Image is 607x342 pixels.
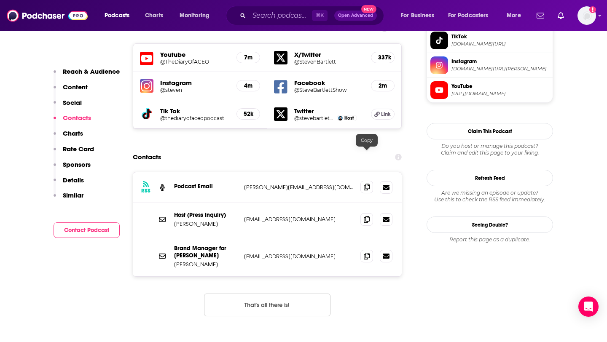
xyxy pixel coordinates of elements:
[63,99,82,107] p: Social
[54,191,83,207] button: Similar
[451,66,549,72] span: instagram.com/steven
[294,107,364,115] h5: Twitter
[427,143,553,150] span: Do you host or manage this podcast?
[174,261,237,268] p: [PERSON_NAME]
[180,10,209,21] span: Monitoring
[338,116,343,120] img: Steven Bartlett
[451,83,549,90] span: YouTube
[244,54,253,61] h5: 7m
[174,220,237,227] p: [PERSON_NAME]
[443,9,501,22] button: open menu
[430,56,549,74] a: Instagram[DOMAIN_NAME][URL][PERSON_NAME]
[451,58,549,65] span: Instagram
[63,145,94,153] p: Rate Card
[63,176,84,184] p: Details
[378,82,387,89] h5: 2m
[244,253,354,260] p: [EMAIL_ADDRESS][DOMAIN_NAME]
[448,10,489,21] span: For Podcasters
[371,109,395,120] a: Link
[204,294,330,316] button: Nothing here.
[427,190,553,203] div: Are we missing an episode or update? Use this to check the RSS feed immediately.
[589,6,596,13] svg: Add a profile image
[451,41,549,47] span: tiktok.com/@thediaryofaceopodcast
[99,9,140,22] button: open menu
[160,79,230,87] h5: Instagram
[174,9,220,22] button: open menu
[160,51,230,59] h5: Youtube
[141,187,150,194] h3: RSS
[451,91,549,97] span: https://www.youtube.com/@TheDiaryOfACEO
[54,222,120,238] button: Contact Podcast
[577,6,596,25] img: User Profile
[334,11,377,21] button: Open AdvancedNew
[244,184,354,191] p: [PERSON_NAME][EMAIL_ADDRESS][DOMAIN_NAME]
[378,54,387,61] h5: 337k
[145,10,163,21] span: Charts
[294,115,335,121] a: @stevebartlettsc
[312,10,328,21] span: ⌘ K
[427,216,553,233] a: Seeing Double?
[54,160,91,176] button: Sponsors
[54,83,88,99] button: Content
[54,176,84,192] button: Details
[54,145,94,160] button: Rate Card
[401,10,434,21] span: For Business
[533,8,548,23] a: Show notifications dropdown
[294,51,364,59] h5: X/Twitter
[140,79,153,93] img: iconImage
[427,123,553,139] button: Claim This Podcast
[160,115,230,121] a: @thediaryofaceopodcast
[344,115,354,121] span: Host
[244,216,354,223] p: [EMAIL_ADDRESS][DOMAIN_NAME]
[338,13,373,18] span: Open Advanced
[244,110,253,118] h5: 52k
[63,129,83,137] p: Charts
[63,67,120,75] p: Reach & Audience
[451,33,549,40] span: TikTok
[381,111,391,118] span: Link
[427,170,553,186] button: Refresh Feed
[501,9,532,22] button: open menu
[395,9,445,22] button: open menu
[174,183,237,190] p: Podcast Email
[133,149,161,165] h2: Contacts
[577,6,596,25] span: Logged in as autumncomm
[54,129,83,145] button: Charts
[174,245,237,259] p: Brand Manager for [PERSON_NAME]
[294,79,364,87] h5: Facebook
[63,83,88,91] p: Content
[140,9,168,22] a: Charts
[174,211,237,219] p: Host (Press Inquiry)
[105,10,129,21] span: Podcasts
[54,67,120,83] button: Reach & Audience
[356,134,378,147] div: Copy
[430,32,549,49] a: TikTok[DOMAIN_NAME][URL]
[577,6,596,25] button: Show profile menu
[63,191,83,199] p: Similar
[294,59,364,65] a: @StevenBartlett
[578,297,599,317] div: Open Intercom Messenger
[294,87,364,93] a: @SteveBartlettShow
[54,99,82,114] button: Social
[244,82,253,89] h5: 4m
[63,114,91,122] p: Contacts
[361,5,376,13] span: New
[160,87,230,93] a: @steven
[507,10,521,21] span: More
[554,8,567,23] a: Show notifications dropdown
[160,59,230,65] a: @TheDiaryOfACEO
[54,114,91,129] button: Contacts
[430,81,549,99] a: YouTube[URL][DOMAIN_NAME]
[427,236,553,243] div: Report this page as a duplicate.
[7,8,88,24] img: Podchaser - Follow, Share and Rate Podcasts
[427,143,553,156] div: Claim and edit this page to your liking.
[249,9,312,22] input: Search podcasts, credits, & more...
